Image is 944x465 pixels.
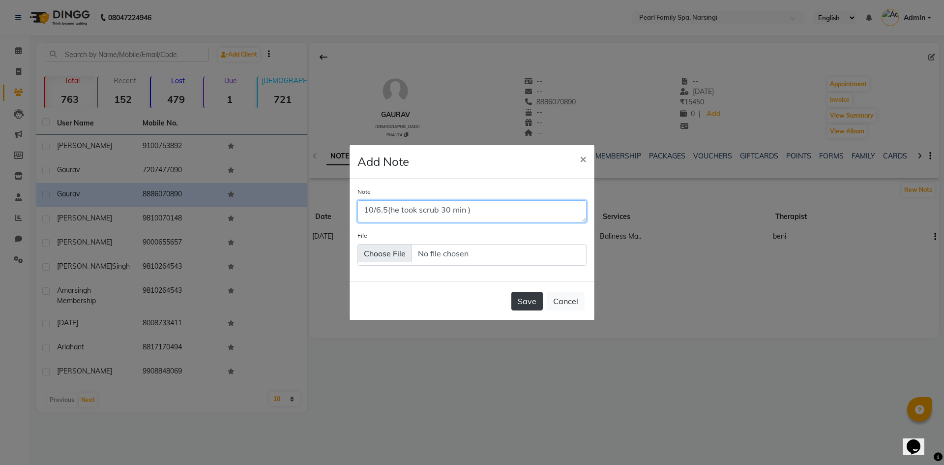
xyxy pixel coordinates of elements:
[572,145,594,172] button: Close
[511,292,543,310] button: Save
[903,426,934,455] iframe: chat widget
[580,151,587,166] span: ×
[357,231,367,240] label: File
[357,153,409,170] h4: Add Note
[547,292,585,310] button: Cancel
[357,187,371,196] label: Note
